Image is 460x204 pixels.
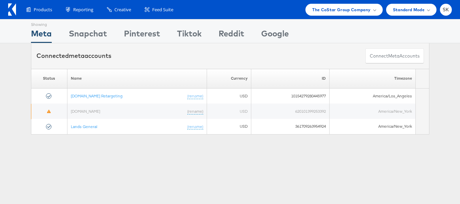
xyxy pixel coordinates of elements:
span: Products [34,6,52,13]
div: Reddit [219,28,244,43]
th: Currency [207,69,251,88]
span: meta [69,52,84,60]
span: Creative [114,6,131,13]
span: The CoStar Group Company [312,6,370,13]
div: Showing [31,19,52,28]
td: 10154279280445977 [251,88,329,104]
div: Connected accounts [36,51,111,60]
td: America/New_York [329,119,416,134]
a: [DOMAIN_NAME] Retargeting [71,93,123,98]
th: Status [31,69,67,88]
span: Feed Suite [152,6,173,13]
td: USD [207,119,251,134]
div: Pinterest [124,28,160,43]
a: (rename) [187,124,203,129]
td: America/Los_Angeles [329,88,416,104]
th: Name [67,69,207,88]
div: Snapchat [69,28,107,43]
td: 361709263954924 [251,119,329,134]
a: (rename) [187,108,203,114]
button: ConnectmetaAccounts [365,48,424,64]
th: ID [251,69,329,88]
td: USD [207,104,251,119]
span: meta [388,53,399,59]
div: Tiktok [177,28,202,43]
span: SK [443,7,449,12]
td: America/New_York [329,104,416,119]
a: Lands General [71,124,97,129]
span: Reporting [73,6,93,13]
a: [DOMAIN_NAME] [71,108,100,113]
td: USD [207,88,251,104]
div: Google [261,28,289,43]
div: Meta [31,28,52,43]
a: (rename) [187,93,203,99]
span: Standard Mode [393,6,425,13]
td: 620101399253392 [251,104,329,119]
th: Timezone [329,69,416,88]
